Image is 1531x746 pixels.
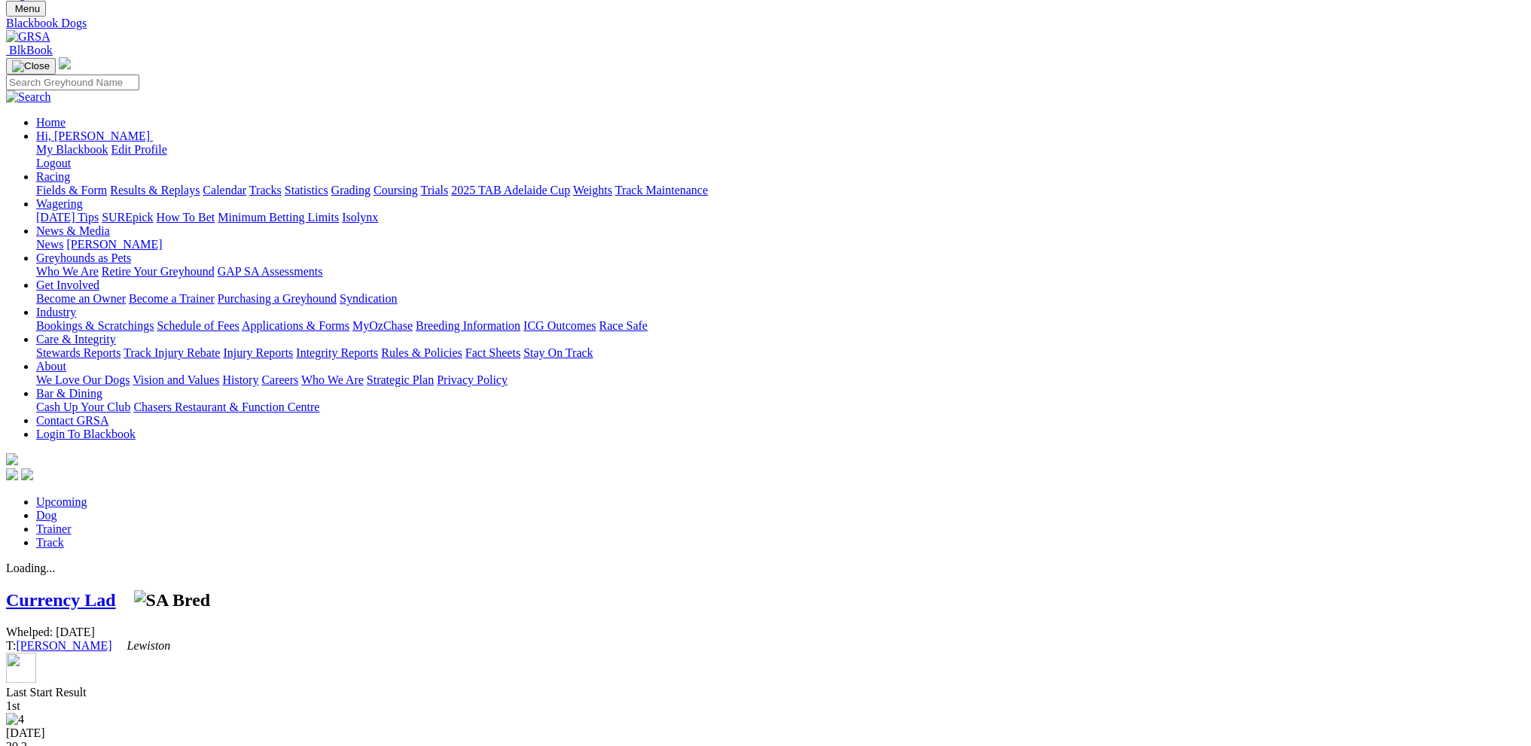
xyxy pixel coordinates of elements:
a: Injury Reports [223,346,293,359]
a: History [222,373,258,386]
a: How To Bet [157,211,215,224]
a: Minimum Betting Limits [218,211,339,224]
a: MyOzChase [352,319,413,332]
div: News & Media [36,238,1525,251]
div: Blackbook Dogs [6,17,1525,30]
span: Whelped: [DATE] [6,626,95,638]
div: Industry [36,319,1525,333]
a: Get Involved [36,279,99,291]
a: Become a Trainer [129,292,215,305]
img: twitter.svg [21,468,33,480]
a: GAP SA Assessments [218,265,323,278]
a: ICG Outcomes [523,319,596,332]
a: Wagering [36,197,83,210]
i: Lewiston [127,639,171,652]
a: Stay On Track [523,346,593,359]
div: 1st [6,699,1525,713]
button: Toggle navigation [6,58,56,75]
div: About [36,373,1525,387]
div: Greyhounds as Pets [36,265,1525,279]
img: facebook.svg [6,468,18,480]
img: Search [6,90,51,104]
a: We Love Our Dogs [36,373,130,386]
img: Close [12,60,50,72]
a: Home [36,116,66,129]
a: Isolynx [342,211,378,224]
a: Bar & Dining [36,387,102,400]
a: Who We Are [301,373,364,386]
a: Trainer [36,522,72,535]
div: Last Start Result [6,686,1525,699]
a: Purchasing a Greyhound [218,292,337,305]
a: Racing [36,170,70,183]
a: Login To Blackbook [36,428,136,440]
span: Menu [15,3,40,14]
a: Trials [420,184,448,196]
a: Applications & Forms [242,319,349,332]
a: Track Maintenance [615,184,708,196]
a: Results & Replays [110,184,200,196]
input: Search [6,75,139,90]
img: logo-grsa-white.png [59,57,71,69]
a: Rules & Policies [381,346,462,359]
span: BlkBook [9,44,53,56]
a: Coursing [374,184,418,196]
a: Privacy Policy [437,373,508,386]
a: News [36,238,63,251]
div: Get Involved [36,292,1525,306]
a: News & Media [36,224,110,237]
a: My Blackbook [36,143,108,156]
a: Dog [36,509,57,522]
a: Tracks [249,184,282,196]
a: Schedule of Fees [157,319,239,332]
a: [PERSON_NAME] [16,639,111,652]
a: About [36,360,66,373]
a: Industry [36,306,76,318]
a: Stewards Reports [36,346,120,359]
a: Greyhounds as Pets [36,251,131,264]
div: Bar & Dining [36,400,1525,414]
a: Weights [573,184,612,196]
a: Chasers Restaurant & Function Centre [133,400,319,413]
div: Racing [36,184,1525,197]
a: Syndication [340,292,397,305]
div: [DATE] [6,726,1525,740]
a: Hi, [PERSON_NAME] [36,129,153,142]
a: Fact Sheets [465,346,520,359]
a: Bookings & Scratchings [36,319,154,332]
a: Race Safe [599,319,647,332]
a: Become an Owner [36,292,126,305]
a: Cash Up Your Club [36,400,130,413]
a: Remove from my Blackbook [6,672,36,685]
button: Toggle navigation [6,1,46,17]
a: Fields & Form [36,184,107,196]
a: 2025 TAB Adelaide Cup [451,184,570,196]
a: [PERSON_NAME] [66,238,162,251]
a: Logout [36,157,71,169]
a: Integrity Reports [296,346,378,359]
a: Upcoming [36,495,87,508]
a: Track Injury Rebate [124,346,220,359]
span: Loading... [6,562,55,574]
a: Statistics [285,184,328,196]
a: Calendar [203,184,246,196]
a: [DATE] Tips [36,211,99,224]
a: SUREpick [102,211,153,224]
a: Contact GRSA [36,414,108,427]
a: BlkBook [6,44,53,56]
a: Careers [261,373,298,386]
img: SA Bred [134,590,211,611]
div: Care & Integrity [36,346,1525,360]
a: Strategic Plan [367,373,434,386]
a: Who We Are [36,265,99,278]
a: Care & Integrity [36,333,116,346]
img: GRSA [6,30,50,44]
span: T: [6,639,170,652]
span: Hi, [PERSON_NAME] [36,129,150,142]
a: Vision and Values [133,373,219,386]
div: Hi, [PERSON_NAME] [36,143,1525,170]
img: 4 [6,713,24,726]
a: Currency Lad [6,590,116,610]
a: Edit Profile [111,143,167,156]
a: Grading [331,184,371,196]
